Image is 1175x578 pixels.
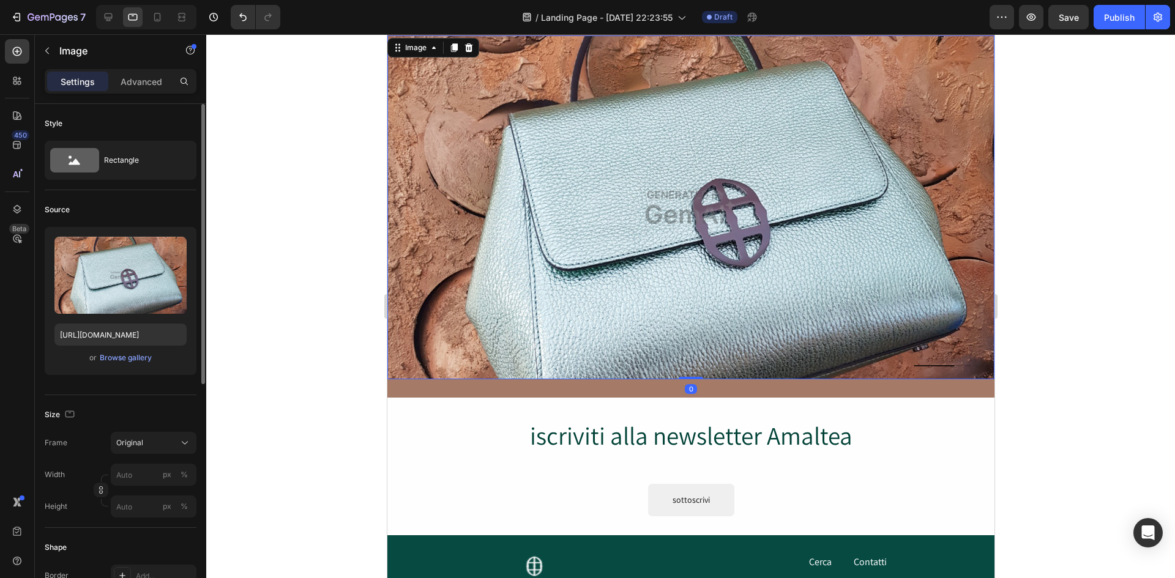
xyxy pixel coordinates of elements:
label: Width [45,469,65,480]
div: % [181,469,188,480]
button: px [177,499,192,514]
div: Shape [45,542,67,553]
div: Rectangle [104,146,179,174]
label: Height [45,501,67,512]
p: Settings [61,75,95,88]
div: Contatti [465,519,501,536]
span: Original [116,437,143,448]
div: Source [45,204,70,215]
div: Style [45,118,62,129]
button: Publish [1094,5,1145,29]
button: px [177,467,192,482]
div: Size [45,407,77,423]
p: 7 [80,10,86,24]
button: Original [111,432,196,454]
div: Undo/Redo [231,5,280,29]
span: / [535,11,539,24]
div: px [163,469,171,480]
p: Advanced [121,75,162,88]
div: px [163,501,171,512]
div: Publish [1104,11,1135,24]
input: https://example.com/image.jpg [54,324,187,346]
button: % [160,467,174,482]
button: 7 [5,5,91,29]
div: % [181,501,188,512]
span: Draft [714,12,733,23]
div: 450 [12,130,29,140]
input: px% [111,495,196,517]
iframe: Design area [387,34,994,578]
span: or [89,350,97,365]
div: Open Intercom Messenger [1133,518,1163,547]
div: Cerca [420,519,446,536]
input: px% [111,464,196,486]
div: Browse gallery [100,352,152,363]
button: Save [1048,5,1089,29]
div: Beta [9,224,29,234]
p: Image [59,43,163,58]
button: Browse gallery [99,352,152,364]
span: Save [1059,12,1079,23]
label: Frame [45,437,67,448]
span: Landing Page - [DATE] 22:23:55 [541,11,673,24]
button: % [160,499,174,514]
img: preview-image [54,237,187,314]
